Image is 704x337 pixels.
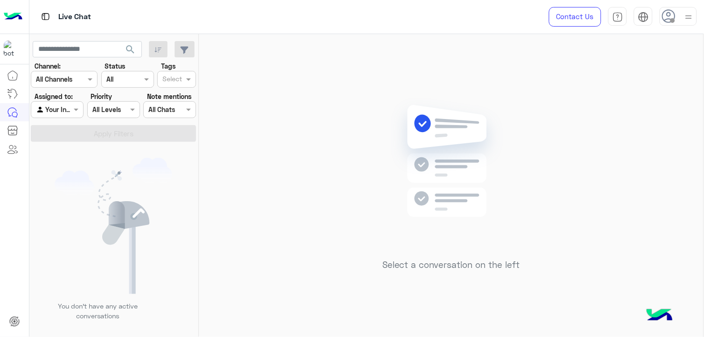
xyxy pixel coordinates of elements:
[147,91,191,101] label: Note mentions
[384,98,519,253] img: no messages
[608,7,627,27] a: tab
[105,61,125,71] label: Status
[58,11,91,23] p: Live Chat
[125,44,136,55] span: search
[161,61,176,71] label: Tags
[31,125,196,142] button: Apply Filters
[35,61,61,71] label: Channel:
[55,158,172,294] img: empty users
[643,300,676,332] img: hulul-logo.png
[638,12,649,22] img: tab
[91,91,112,101] label: Priority
[612,12,623,22] img: tab
[51,301,145,321] p: You don’t have any active conversations
[119,41,142,61] button: search
[549,7,601,27] a: Contact Us
[35,91,73,101] label: Assigned to:
[683,11,695,23] img: profile
[40,11,51,22] img: tab
[4,7,22,27] img: Logo
[382,260,520,270] h5: Select a conversation on the left
[4,41,21,57] img: 1403182699927242
[161,74,182,86] div: Select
